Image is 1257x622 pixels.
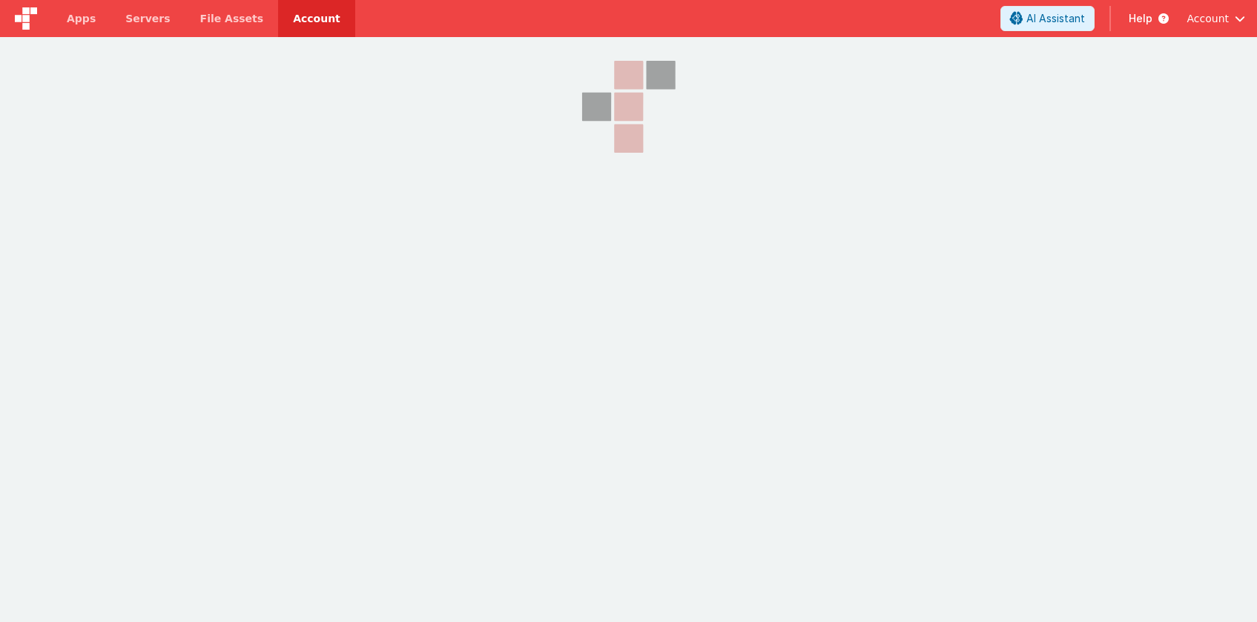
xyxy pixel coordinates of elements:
span: Apps [67,11,96,26]
span: File Assets [200,11,264,26]
span: Help [1129,11,1152,26]
span: Account [1187,11,1229,26]
button: AI Assistant [1000,6,1095,31]
span: AI Assistant [1026,11,1085,26]
button: Account [1187,11,1245,26]
span: Servers [125,11,170,26]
